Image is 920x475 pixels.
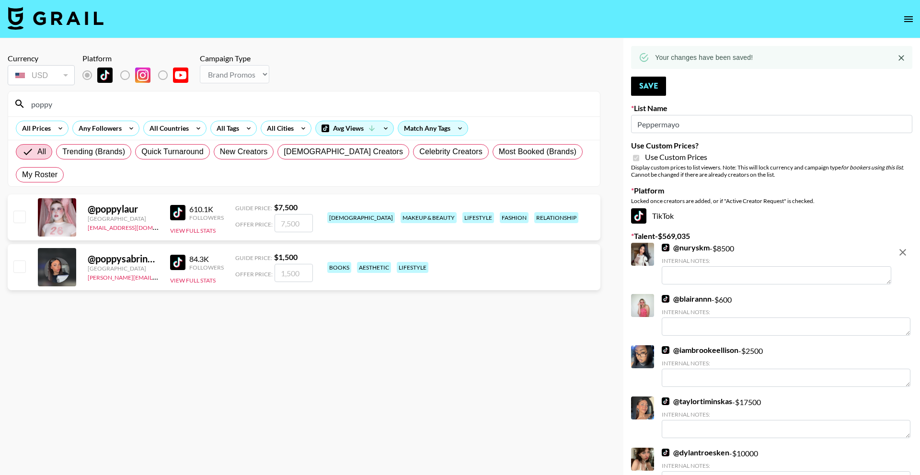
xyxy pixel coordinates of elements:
[645,152,707,162] span: Use Custom Prices
[662,397,669,405] img: TikTok
[22,169,57,181] span: My Roster
[631,231,912,241] label: Talent - $ 569,035
[211,121,241,136] div: All Tags
[82,54,196,63] div: Platform
[144,121,191,136] div: All Countries
[631,208,912,224] div: TikTok
[88,265,159,272] div: [GEOGRAPHIC_DATA]
[37,146,46,158] span: All
[631,197,912,204] div: Locked once creators are added, or if "Active Creator Request" is checked.
[88,203,159,215] div: @ poppylaur
[419,146,483,158] span: Celebrity Creators
[275,264,313,282] input: 1,500
[462,212,494,223] div: lifestyle
[662,244,669,251] img: TikTok
[631,208,646,224] img: TikTok
[894,51,908,65] button: Close
[274,252,298,261] strong: $ 1,500
[88,272,275,281] a: [PERSON_NAME][EMAIL_ADDRESS][PERSON_NAME][DOMAIN_NAME]
[500,212,529,223] div: fashion
[200,54,269,63] div: Campaign Type
[662,346,669,354] img: TikTok
[316,121,393,136] div: Avg Views
[8,63,75,87] div: Currency is locked to USD
[235,271,273,278] span: Offer Price:
[662,345,738,355] a: @iambrookeellison
[170,255,185,270] img: TikTok
[662,294,712,304] a: @blairannn
[327,212,395,223] div: [DEMOGRAPHIC_DATA]
[189,214,224,221] div: Followers
[173,68,188,83] img: YouTube
[73,121,124,136] div: Any Followers
[662,345,910,387] div: - $ 2500
[401,212,457,223] div: makeup & beauty
[62,146,125,158] span: Trending (Brands)
[499,146,576,158] span: Most Booked (Brands)
[141,146,204,158] span: Quick Turnaround
[631,103,912,113] label: List Name
[899,10,918,29] button: open drawer
[189,264,224,271] div: Followers
[662,462,910,469] div: Internal Notes:
[534,212,578,223] div: relationship
[97,68,113,83] img: TikTok
[893,243,912,262] button: remove
[135,68,150,83] img: Instagram
[10,67,73,84] div: USD
[662,295,669,303] img: TikTok
[327,262,351,273] div: books
[189,254,224,264] div: 84.3K
[631,186,912,195] label: Platform
[170,277,216,284] button: View Full Stats
[662,449,669,456] img: TikTok
[88,215,159,222] div: [GEOGRAPHIC_DATA]
[631,164,912,178] div: Display custom prices to list viewers. Note: This will lock currency and campaign type . Cannot b...
[25,96,594,112] input: Search by User Name
[82,65,196,85] div: List locked to TikTok.
[631,141,912,150] label: Use Custom Prices?
[662,396,910,438] div: - $ 17500
[189,204,224,214] div: 610.1K
[841,164,903,171] em: for bookers using this list
[16,121,53,136] div: All Prices
[662,243,891,284] div: - $ 8500
[662,257,891,264] div: Internal Notes:
[662,294,910,336] div: - $ 600
[8,54,75,63] div: Currency
[631,77,666,96] button: Save
[662,360,910,367] div: Internal Notes:
[357,262,391,273] div: aesthetic
[235,254,272,261] span: Guide Price:
[261,121,296,136] div: All Cities
[662,308,910,316] div: Internal Notes:
[284,146,403,158] span: [DEMOGRAPHIC_DATA] Creators
[8,7,103,30] img: Grail Talent
[220,146,268,158] span: New Creators
[662,411,910,418] div: Internal Notes:
[655,49,753,66] div: Your changes have been saved!
[274,203,298,212] strong: $ 7,500
[170,227,216,234] button: View Full Stats
[662,243,710,252] a: @nuryskm
[397,262,428,273] div: lifestyle
[398,121,468,136] div: Match Any Tags
[170,205,185,220] img: TikTok
[662,396,732,406] a: @taylortiminskas
[275,214,313,232] input: 7,500
[662,448,729,457] a: @dylantroesken
[235,204,272,212] span: Guide Price:
[235,221,273,228] span: Offer Price:
[88,253,159,265] div: @ poppysabrina_reads
[88,222,184,231] a: [EMAIL_ADDRESS][DOMAIN_NAME]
